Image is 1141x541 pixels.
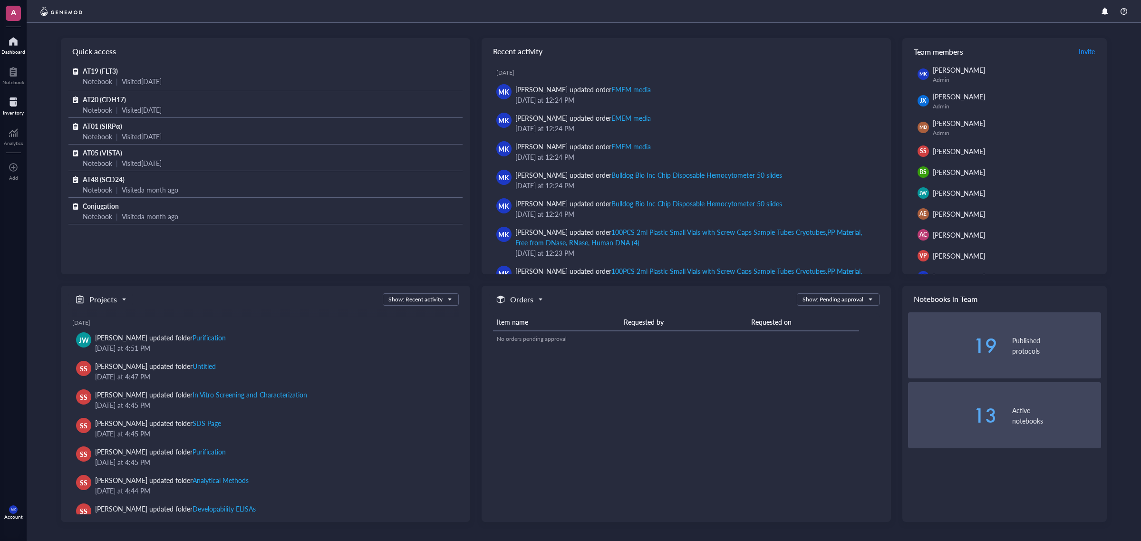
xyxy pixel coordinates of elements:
[919,71,927,77] span: MK
[908,406,997,425] div: 13
[489,223,883,262] a: MK[PERSON_NAME] updated order100PCS 2ml Plastic Small Vials with Screw Caps Sample Tubes Cryotube...
[515,170,782,180] div: [PERSON_NAME] updated order
[11,508,16,512] span: MK
[80,477,87,488] span: SS
[83,158,112,168] div: Notebook
[38,6,85,17] img: genemod-logo
[83,95,126,104] span: AT20 (CDH17)
[95,332,226,343] div: [PERSON_NAME] updated folder
[80,392,87,402] span: SS
[933,209,985,219] span: [PERSON_NAME]
[920,97,926,105] span: JX
[95,428,451,439] div: [DATE] at 4:45 PM
[920,147,927,155] span: SS
[83,131,112,142] div: Notebook
[747,313,859,331] th: Requested on
[933,92,985,101] span: [PERSON_NAME]
[496,69,883,77] div: [DATE]
[611,199,782,208] div: Bulldog Bio Inc Chip Disposable Hemocytometer 50 slides
[498,229,509,240] span: MK
[498,201,509,211] span: MK
[83,174,125,184] span: AT48 (SCD24)
[83,105,112,115] div: Notebook
[919,210,927,218] span: AE
[497,335,855,343] div: No orders pending approval
[515,123,876,134] div: [DATE] at 12:24 PM
[388,295,443,304] div: Show: Recent activity
[72,386,459,414] a: SS[PERSON_NAME] updated folderIn Vitro Screening and Characterization[DATE] at 4:45 PM
[510,294,533,305] h5: Orders
[933,76,1097,84] div: Admin
[95,485,451,496] div: [DATE] at 4:44 PM
[83,184,112,195] div: Notebook
[1012,405,1101,426] div: Active notebooks
[122,76,162,87] div: Visited [DATE]
[1012,335,1101,356] div: Published protocols
[611,142,651,151] div: EMEM media
[193,361,216,371] div: Untitled
[122,184,178,195] div: Visited a month ago
[489,166,883,194] a: MK[PERSON_NAME] updated orderBulldog Bio Inc Chip Disposable Hemocytometer 50 slides[DATE] at 12:...
[515,84,651,95] div: [PERSON_NAME] updated order
[919,124,927,131] span: MD
[515,152,876,162] div: [DATE] at 12:24 PM
[493,313,620,331] th: Item name
[72,443,459,471] a: SS[PERSON_NAME] updated folderPurification[DATE] at 4:45 PM
[72,500,459,528] a: SS[PERSON_NAME] updated folderDevelopability ELISAs[DATE] at 4:44 PM
[3,110,24,116] div: Inventory
[498,115,509,126] span: MK
[515,227,862,247] div: 100PCS 2ml Plastic Small Vials with Screw Caps Sample Tubes Cryotubes,PP Material, Free from DNas...
[122,158,162,168] div: Visited [DATE]
[95,371,451,382] div: [DATE] at 4:47 PM
[95,475,249,485] div: [PERSON_NAME] updated folder
[116,131,118,142] div: |
[803,295,863,304] div: Show: Pending approval
[2,79,24,85] div: Notebook
[515,198,782,209] div: [PERSON_NAME] updated order
[933,103,1097,110] div: Admin
[193,475,249,485] div: Analytical Methods
[933,230,985,240] span: [PERSON_NAME]
[498,172,509,183] span: MK
[83,211,112,222] div: Notebook
[122,131,162,142] div: Visited [DATE]
[72,414,459,443] a: SS[PERSON_NAME] updated folderSDS Page[DATE] at 4:45 PM
[902,38,1107,65] div: Team members
[72,328,459,357] a: JW[PERSON_NAME] updated folderPurification[DATE] at 4:51 PM
[4,514,23,520] div: Account
[80,363,87,374] span: SS
[489,194,883,223] a: MK[PERSON_NAME] updated orderBulldog Bio Inc Chip Disposable Hemocytometer 50 slides[DATE] at 12:...
[83,201,119,211] span: Conjugation
[1078,44,1095,59] button: Invite
[611,170,782,180] div: Bulldog Bio Inc Chip Disposable Hemocytometer 50 slides
[95,361,216,371] div: [PERSON_NAME] updated folder
[611,113,651,123] div: EMEM media
[620,313,747,331] th: Requested by
[919,231,927,239] span: AC
[489,109,883,137] a: MK[PERSON_NAME] updated orderEMEM media[DATE] at 12:24 PM
[919,168,927,176] span: BS
[515,248,876,258] div: [DATE] at 12:23 PM
[933,118,985,128] span: [PERSON_NAME]
[919,189,927,197] span: JW
[193,390,307,399] div: In Vitro Screening and Characterization
[95,446,226,457] div: [PERSON_NAME] updated folder
[2,64,24,85] a: Notebook
[95,343,451,353] div: [DATE] at 4:51 PM
[498,87,509,97] span: MK
[3,95,24,116] a: Inventory
[116,158,118,168] div: |
[122,211,178,222] div: Visited a month ago
[498,144,509,154] span: MK
[933,188,985,198] span: [PERSON_NAME]
[515,113,651,123] div: [PERSON_NAME] updated order
[933,146,985,156] span: [PERSON_NAME]
[79,335,89,345] span: JW
[95,418,221,428] div: [PERSON_NAME] updated folder
[933,272,985,281] span: [PERSON_NAME]
[83,66,118,76] span: AT19 (FLT3)
[116,211,118,222] div: |
[933,65,985,75] span: [PERSON_NAME]
[11,6,16,18] span: A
